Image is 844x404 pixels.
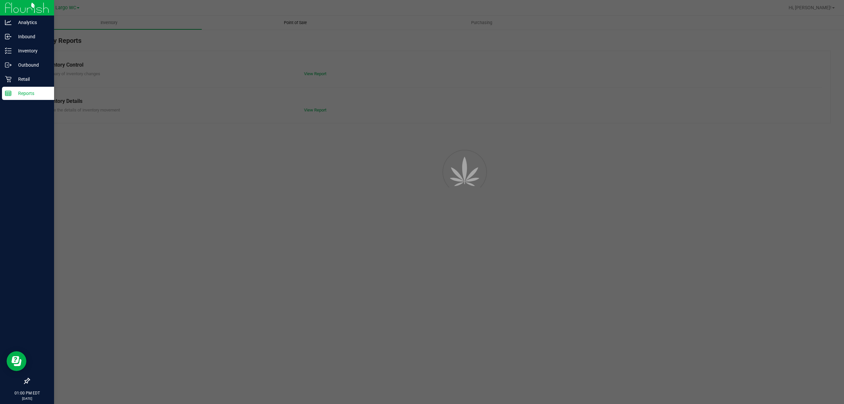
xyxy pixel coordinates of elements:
[5,62,12,68] inline-svg: Outbound
[5,90,12,97] inline-svg: Reports
[3,396,51,401] p: [DATE]
[7,351,26,371] iframe: Resource center
[5,76,12,82] inline-svg: Retail
[5,19,12,26] inline-svg: Analytics
[3,390,51,396] p: 01:00 PM EDT
[5,47,12,54] inline-svg: Inventory
[12,47,51,55] p: Inventory
[12,18,51,26] p: Analytics
[12,61,51,69] p: Outbound
[12,75,51,83] p: Retail
[5,33,12,40] inline-svg: Inbound
[12,89,51,97] p: Reports
[12,33,51,41] p: Inbound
